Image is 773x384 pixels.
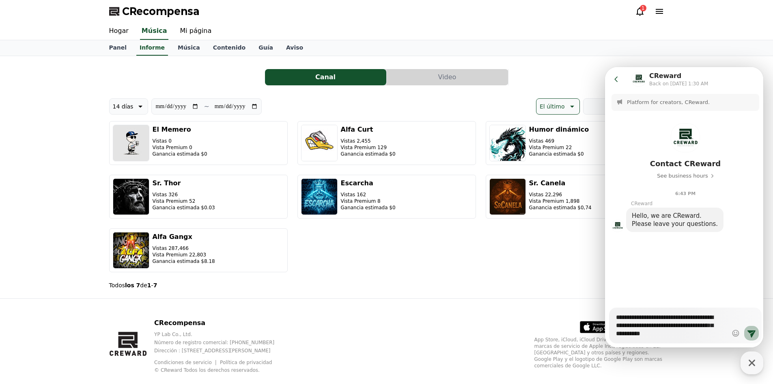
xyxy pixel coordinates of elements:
font: Mi página [180,27,211,35]
a: Condiciones de servicio [154,360,218,365]
font: Vista Premium 1,898 [529,198,580,204]
img: Alfa Curt [301,125,338,161]
font: Panel [109,44,127,51]
a: Panel [103,40,133,56]
font: Canal [315,73,336,81]
a: Mi página [173,23,218,40]
font: Vistas 22,296 [529,192,562,197]
a: Guía [252,40,280,56]
font: Alfa Gangx [153,233,192,241]
font: Vistas 162 [341,192,366,197]
font: Humor dinámico [529,126,589,133]
img: Sr. Thor [113,178,149,215]
font: Vista Premium 52 [153,198,196,204]
button: El último [536,98,580,115]
font: los 7 [125,282,140,289]
font: Condiciones de servicio [154,360,212,365]
font: Informe [140,44,165,51]
button: Humor dinámico Vistas 469 Vista Premium 22 Ganancia estimada $0 [486,121,664,165]
font: Número de registro comercial: [PHONE_NUMBER] [154,340,274,345]
font: Vistas 326 [153,192,178,197]
font: Aviso [286,44,303,51]
font: Vista Premium 129 [341,145,387,150]
font: Sr. Canela [529,179,566,187]
font: Música [142,27,167,35]
font: 7 [153,282,157,289]
button: Alfa Curt Vistas 2,455 Vista Premium 129 Ganancia estimada $0 [297,121,476,165]
button: Canal [265,69,386,85]
font: Dirección : [STREET_ADDRESS][PERSON_NAME] [154,348,270,354]
a: Música [140,23,169,40]
font: El Memero [153,126,191,133]
a: Política de privacidad [220,360,272,365]
font: 1 [147,282,151,289]
a: Contenido [207,40,252,56]
font: de [140,282,147,289]
font: 14 días [113,103,133,110]
font: Ganancia estimada $0 [529,151,584,157]
button: Sr. Canela Vistas 22,296 Vista Premium 1,898 Ganancia estimada $0,74 [486,175,664,219]
font: Vistas 469 [529,138,555,144]
font: YP Lab Co., Ltd. [154,332,192,337]
img: Alfa Gangx [113,232,149,269]
font: Vista Premium 0 [153,145,192,150]
font: El último [540,103,565,110]
button: El Memero Vistas 0 Vista Premium 0 Ganancia estimada $0 [109,121,288,165]
font: Ganancia estimada $8.18 [153,258,215,264]
button: Escarcha Vistas 162 Vista Premium 8 Ganancia estimada $0 [297,175,476,219]
font: © CReward Todos los derechos reservados. [154,367,260,373]
font: Alfa Curt [341,126,373,133]
a: Informe [136,40,168,56]
font: - [151,282,153,289]
button: Video [387,69,508,85]
font: Vista Premium 8 [341,198,381,204]
font: Ganancia estimada $0 [341,151,396,157]
font: Escarcha [341,179,373,187]
font: ~ [204,102,209,110]
img: El Memero [113,125,149,161]
a: Hogar [103,23,135,40]
a: Aviso [280,40,310,56]
font: Guía [258,44,273,51]
font: CRecompensa [122,6,199,17]
iframe: Channel chat [605,67,763,347]
font: Vista Premium 22,803 [153,252,207,258]
font: Video [438,73,456,81]
a: 1 [635,7,645,16]
font: Sr. Thor [153,179,181,187]
img: Escarcha [301,178,338,215]
font: Vistas 2,455 [341,138,371,144]
button: Sr. Thor Vistas 326 Vista Premium 52 Ganancia estimada $0.03 [109,175,288,219]
font: Hogar [109,27,129,35]
font: Música [178,44,200,51]
a: Canal [265,69,387,85]
a: Música [171,40,207,56]
a: Video [387,69,508,85]
a: CRecompensa [109,5,199,18]
font: Contenido [213,44,245,51]
font: CRecompensa [154,319,205,327]
font: Vista Premium 22 [529,145,572,150]
font: Todos [109,282,125,289]
button: 14 días [109,98,149,115]
font: Ganancia estimada $0.03 [153,205,215,210]
font: Ganancia estimada $0,74 [529,205,592,210]
font: Vistas 287,466 [153,245,189,251]
font: Ganancia estimada $0 [341,205,396,210]
font: 1 [642,5,645,11]
font: Vistas 0 [153,138,172,144]
img: Sr. Canela [489,178,526,215]
button: Alfa Gangx Vistas 287,466 Vista Premium 22,803 Ganancia estimada $8.18 [109,228,288,272]
font: Ganancia estimada $0 [153,151,207,157]
img: Humor dinámico [489,125,526,161]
